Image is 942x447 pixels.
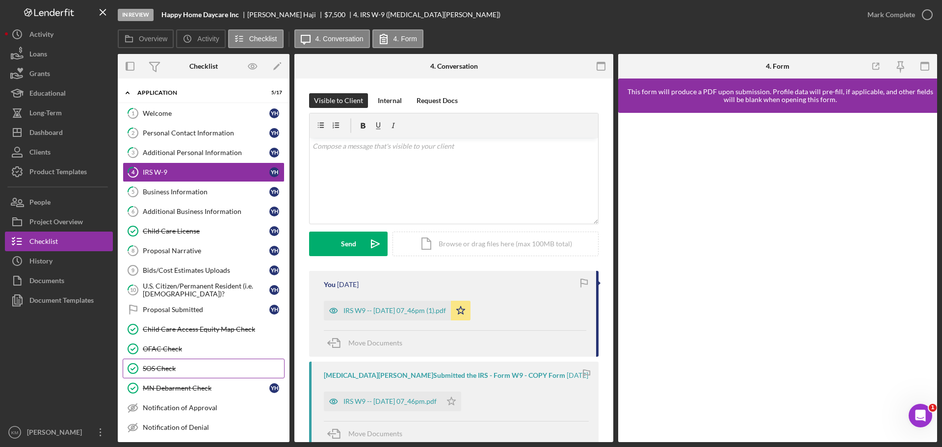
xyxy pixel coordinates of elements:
div: Y H [269,187,279,197]
tspan: 3 [131,149,134,156]
a: 6Additional Business InformationYH [123,202,285,221]
label: 4. Conversation [315,35,364,43]
div: In Review [118,9,154,21]
div: IRS W9 -- [DATE] 07_46pm.pdf [343,397,437,405]
div: [PERSON_NAME] [25,422,88,445]
button: Internal [373,93,407,108]
div: 4. Form [766,62,789,70]
div: IRS W9 -- [DATE] 07_46pm (1).pdf [343,307,446,315]
div: U.S. Citizen/Permanent Resident (i.e. [DEMOGRAPHIC_DATA])? [143,282,269,298]
a: 2Personal Contact InformationYH [123,123,285,143]
a: 1WelcomeYH [123,104,285,123]
span: Move Documents [348,429,402,438]
div: Request Docs [417,93,458,108]
div: Additional Business Information [143,208,269,215]
div: Send [341,232,356,256]
div: Business Information [143,188,269,196]
div: Child Care Access Equity Map Check [143,325,284,333]
button: Move Documents [324,331,412,355]
tspan: 2 [131,130,134,136]
button: Visible to Client [309,93,368,108]
button: Move Documents [324,421,412,446]
button: Document Templates [5,290,113,310]
span: Move Documents [348,339,402,347]
div: Notification of Denial [143,423,284,431]
button: Activity [176,29,225,48]
button: IRS W9 -- [DATE] 07_46pm.pdf [324,392,461,411]
div: [MEDICAL_DATA][PERSON_NAME] Submitted the IRS - Form W9 - COPY Form [324,371,565,379]
div: Y H [269,246,279,256]
tspan: 1 [131,110,134,116]
div: This form will produce a PDF upon submission. Profile data will pre-fill, if applicable, and othe... [623,88,937,104]
div: [PERSON_NAME] Haji [247,11,324,19]
div: IRS W-9 [143,168,269,176]
time: 2025-07-16 23:46 [567,371,588,379]
div: Y H [269,108,279,118]
div: 5 / 17 [264,90,282,96]
div: Bids/Cost Estimates Uploads [143,266,269,274]
div: Y H [269,128,279,138]
div: Y H [269,305,279,315]
a: 3Additional Personal InformationYH [123,143,285,162]
a: MN Debarment CheckYH [123,378,285,398]
a: 4IRS W-9YH [123,162,285,182]
div: 4. Conversation [430,62,478,70]
div: Notification of Approval [143,404,284,412]
button: 4. Conversation [294,29,370,48]
time: 2025-09-19 15:45 [337,281,359,289]
iframe: Intercom live chat [909,404,932,427]
tspan: 6 [131,208,135,214]
div: 4. IRS W-9 ([MEDICAL_DATA][PERSON_NAME]) [353,11,500,19]
div: Visible to Client [314,93,363,108]
iframe: Lenderfit form [628,123,928,432]
a: 10U.S. Citizen/Permanent Resident (i.e. [DEMOGRAPHIC_DATA])?YH [123,280,285,300]
div: OFAC Check [143,345,284,353]
div: Proposal Narrative [143,247,269,255]
div: Child Care License [143,227,269,235]
button: Mark Complete [858,5,937,25]
tspan: 4 [131,169,135,175]
div: Y H [269,265,279,275]
div: Y H [269,383,279,393]
button: Request Docs [412,93,463,108]
a: SOS Check [123,359,285,378]
a: Notification of Denial [123,418,285,437]
a: OFAC Check [123,339,285,359]
div: Welcome [143,109,269,117]
a: 5Business InformationYH [123,182,285,202]
div: Y H [269,148,279,158]
a: Notification of Approval [123,398,285,418]
button: Overview [118,29,174,48]
text: KM [11,430,18,435]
